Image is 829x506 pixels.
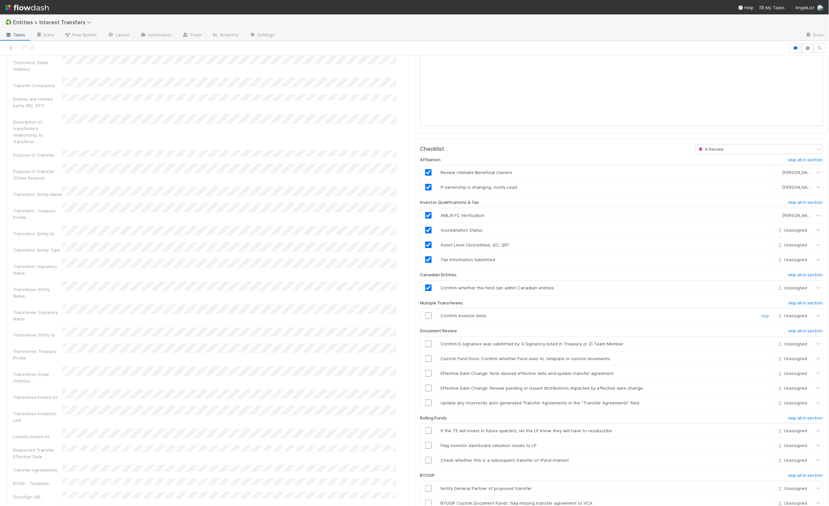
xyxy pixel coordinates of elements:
a: Layout [102,30,135,41]
span: Unassigned [776,243,807,247]
img: avatar_93b89fca-d03a-423a-b274-3dd03f0a621f.png [777,170,782,175]
span: Unassigned [776,486,807,491]
a: skip all in section [788,328,823,336]
a: Docs [800,30,829,41]
a: skip all in section [788,272,823,280]
span: Effective Date Change: Review pending or issued distributions impacted by effective date change [441,385,643,391]
div: Transfer Complexity [13,82,62,89]
h6: skip all in section [788,301,823,306]
div: Transferee Invitation Link [13,410,62,423]
h6: skip all in section [788,473,823,478]
a: Flow Builder [59,30,102,41]
div: Help [738,4,754,11]
span: Unassigned [776,356,807,361]
a: Settings [244,30,280,41]
span: Unassigned [776,443,807,448]
span: Unassigned [776,257,807,262]
span: Asset Level (Accredited, QC, QP) [441,242,509,247]
h6: Rolling Funds [420,416,447,421]
div: Transferor: Entity Id [13,230,62,237]
div: Transferee: Entity Id [13,332,62,338]
a: skip [761,313,770,318]
a: skip all in section [788,301,823,308]
span: Notify General Partner of proposed transfer [441,486,532,491]
span: AML/KYC Verification [441,213,485,218]
span: Confirm E-signature was submitted by 1) Signatory listed in Treasury or 2) Team Member [441,341,624,346]
span: Tasks [5,31,26,38]
span: Unassigned [776,313,807,318]
h6: Affiliation [420,157,441,163]
h6: skip all in section [788,416,823,421]
span: BYOGP Custom Document Funds: flag missing transfer agreement to VCA [441,500,593,506]
div: Transferor: Entity Type [13,247,62,253]
span: ♻️ [5,19,12,25]
span: Update any incorrectly auto-generated Transfer Agreements in the "Transfer Agreements" field [441,400,640,405]
span: Confirm investor limits [441,313,487,318]
span: AngelList [796,5,815,10]
span: In Review [698,147,724,152]
span: Accreditation Status [441,227,483,233]
a: Team [177,30,207,41]
span: Unassigned [776,285,807,290]
a: skip all in section [788,200,823,208]
div: BYOD - Template [13,480,62,487]
div: Transferee: Email Address [13,371,62,384]
span: Check whether this is a subsequent transfer of rFund interest [441,457,569,463]
a: My Tasks [759,4,785,11]
div: Transferee: Entity Name [13,286,62,299]
div: Entities are related party (IRC 267) [13,96,62,109]
h6: Investor Qualifications & Tax [420,200,479,205]
span: Unassigned [776,458,807,463]
span: Flow Builder [64,31,97,38]
h6: skip all in section [788,200,823,205]
h6: Document Review [420,328,457,334]
img: avatar_93b89fca-d03a-423a-b274-3dd03f0a621f.png [777,185,782,190]
span: Unassigned [776,228,807,233]
span: Review Ultimate Beneficial Owners [441,170,513,175]
img: avatar_93b89fca-d03a-423a-b274-3dd03f0a621f.png [777,213,782,218]
a: Data [31,30,59,41]
span: My Tasks [759,5,785,10]
a: Analytics [207,30,244,41]
h6: skip all in section [788,272,823,278]
div: Lead(s) Invited At [13,433,62,440]
div: Transferor: Treasury Profile [13,207,62,221]
span: Unassigned [776,386,807,391]
span: Unassigned [776,371,807,376]
span: [PERSON_NAME] [783,185,815,190]
div: Transferee Invited At [13,394,62,400]
h6: BYOGP [420,473,435,478]
div: Transfer Agreements [13,467,62,473]
div: Purpose of Transfer [13,152,62,158]
h6: Canadian Entities [420,272,457,278]
div: DocuSign URL [13,494,62,500]
span: Unassigned [776,400,807,405]
a: skip all in section [788,416,823,423]
div: Transferor: Entity Name [13,191,62,198]
span: If the TE will invest in future quarters, let the LP know they will have to resubscribe [441,428,612,433]
span: If ownership is changing, notify Lead. [441,185,518,190]
div: Transferee: Treasury Profile [13,348,62,361]
span: [PERSON_NAME] [783,213,815,218]
a: skip all in section [788,157,823,165]
span: Flag investor dashboard valuation issues to LP [441,443,537,448]
span: Unassigned [776,341,807,346]
div: Transferee: Signatory Name [13,309,62,322]
span: Entities > Interest Transfers [13,19,94,26]
h6: skip all in section [788,328,823,334]
img: logo-inverted-e16ddd16eac7371096b0.svg [5,2,49,13]
span: Confirm whether the fund can admit Canadian entities [441,285,554,290]
a: Automation [135,30,177,41]
span: Unassigned [776,428,807,433]
div: Purpose of Transfer (Other Reason) [13,168,62,181]
span: [PERSON_NAME] [783,170,815,175]
div: Requested Transfer Effective Date [13,447,62,460]
a: skip all in section [788,473,823,481]
h6: skip all in section [788,157,823,163]
span: Custom Fund Docs: Confirm whether Fund uses AL template or custom documents [441,356,610,361]
div: Transferor: Email Address [13,59,62,72]
span: Unassigned [776,501,807,506]
div: Transferor: Signatory Name [13,263,62,276]
h6: Multiple Transferees [420,301,463,306]
span: Tax Information Submitted [441,257,495,262]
